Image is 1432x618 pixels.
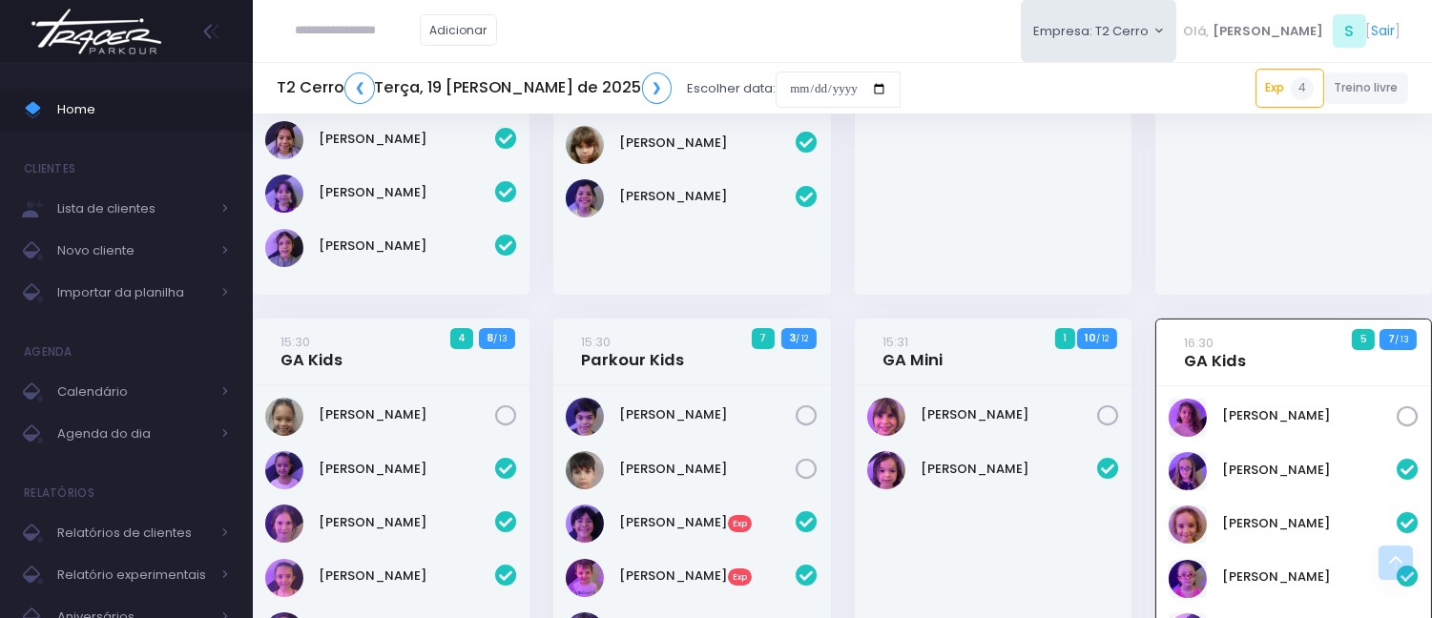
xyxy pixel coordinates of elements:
a: [PERSON_NAME] [921,460,1097,479]
a: [PERSON_NAME] [620,187,797,206]
a: ❮ [344,72,375,104]
a: [PERSON_NAME] [319,460,495,479]
a: Sair [1372,21,1396,41]
a: 15:31GA Mini [882,332,943,370]
a: 15:30GA Kids [280,332,342,370]
small: 15:30 [582,333,612,351]
a: [PERSON_NAME] [319,566,495,586]
small: 15:30 [280,333,310,351]
span: Relatórios de clientes [57,521,210,546]
img: Emma Líbano [265,451,303,489]
img: Gabriela Arouca [1169,452,1207,490]
span: [PERSON_NAME] [1213,22,1323,41]
a: [PERSON_NAME] [1222,514,1397,533]
img: Rafael real amadeo de azevedo [566,451,604,489]
a: [PERSON_NAME] [319,130,495,149]
span: Exp [728,515,753,532]
a: 15:30Parkour Kids [582,332,685,370]
span: 1 [1055,328,1075,349]
small: / 13 [493,333,508,344]
a: [PERSON_NAME] [1222,461,1397,480]
strong: 8 [487,330,493,345]
strong: 3 [789,330,796,345]
div: [ ] [1176,10,1408,52]
small: 16:30 [1184,334,1214,352]
strong: 7 [1388,331,1395,346]
img: Isabella Arouca [1169,560,1207,598]
img: Leticia Campos [265,559,303,597]
img: Nina Carletto Barbosa [566,126,604,164]
img: Francisco Matsumoto pereira [566,505,604,543]
small: / 13 [1395,334,1409,345]
span: Olá, [1184,22,1210,41]
span: 4 [450,328,474,349]
span: Exp [728,568,753,586]
img: Helena Zotareli de Araujo [1169,505,1207,544]
a: [PERSON_NAME]Exp [620,513,797,532]
img: Marina Árju Aragão Abreu [265,121,303,159]
img: Manuela Cardoso [867,398,905,436]
strong: 10 [1085,330,1096,345]
h5: T2 Cerro Terça, 19 [PERSON_NAME] de 2025 [277,72,672,104]
h4: Clientes [24,150,75,188]
a: ❯ [642,72,673,104]
a: [PERSON_NAME] [319,513,495,532]
span: Relatório experimentais [57,563,210,587]
span: Novo cliente [57,238,210,263]
span: Home [57,97,229,122]
a: [PERSON_NAME] [319,405,495,424]
a: Exp4 [1256,69,1324,107]
a: [PERSON_NAME] [620,134,797,153]
img: Rafaela Sales [265,398,303,436]
a: Treino livre [1324,72,1409,104]
h4: Agenda [24,333,73,371]
a: 16:30GA Kids [1184,333,1246,371]
img: Dora Moreira Russo [1169,399,1207,437]
small: / 12 [1096,333,1109,344]
small: / 12 [796,333,808,344]
img: Olívia Martins Gomes [867,451,905,489]
h4: Relatórios [24,474,94,512]
a: [PERSON_NAME]Exp [620,566,797,586]
span: 4 [1291,77,1314,100]
a: [PERSON_NAME] [319,183,495,202]
small: 15:31 [882,333,908,351]
span: Lista de clientes [57,196,210,221]
a: [PERSON_NAME] [1222,567,1397,587]
span: 5 [1352,329,1375,350]
a: [PERSON_NAME] [319,237,495,256]
img: Joaquim Goulart Jimenez [566,559,604,597]
span: 7 [752,328,775,349]
span: Calendário [57,380,210,404]
img: Olivia Chiesa [265,229,303,267]
img: Julia Consentino Mantesso [265,505,303,543]
a: [PERSON_NAME] [1222,406,1397,425]
img: Sofia John [566,179,604,217]
img: Nina Elias [265,175,303,213]
span: Importar da planilha [57,280,210,305]
a: [PERSON_NAME] [921,405,1097,424]
span: S [1333,14,1366,48]
a: Adicionar [420,14,498,46]
span: Agenda do dia [57,422,210,446]
a: [PERSON_NAME] [620,460,797,479]
a: [PERSON_NAME] [620,405,797,424]
div: Escolher data: [277,67,901,111]
img: Guilherme Minghetti [566,398,604,436]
